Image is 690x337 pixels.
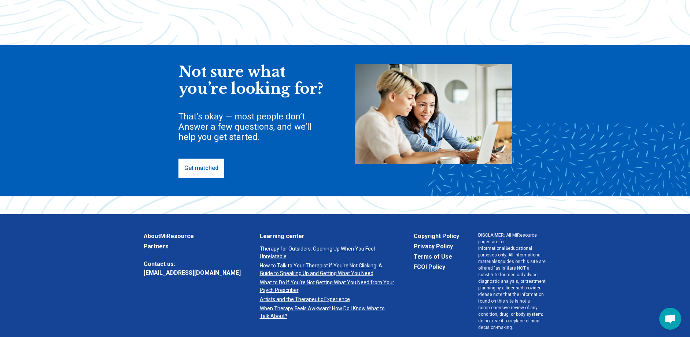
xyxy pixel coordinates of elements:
[414,263,459,271] a: FCOI Policy
[659,308,681,330] div: Open chat
[478,233,504,238] span: DISCLAIMER
[260,279,395,294] a: What to Do If You’re Not Getting What You Need from Your Psych Prescriber
[144,242,241,251] a: Partners
[260,262,395,277] a: How to Talk to Your Therapist if You’re Not Clicking: A Guide to Speaking Up and Getting What You...
[144,232,241,241] a: AboutMiResource
[260,305,395,320] a: When Therapy Feels Awkward: How Do I Know What to Talk About?
[260,245,395,260] a: Therapy for Outsiders: Opening Up When You Feel Unrelatable
[414,252,459,261] a: Terms of Use
[178,64,325,97] div: Not sure what you’re looking for?
[414,242,459,251] a: Privacy Policy
[478,232,547,331] p: : All MiResource pages are for informational & educational purposes only. All informational mater...
[414,232,459,241] a: Copyright Policy
[260,232,395,241] a: Learning center
[178,111,325,142] div: That’s okay — most people don’t. Answer a few questions, and we’ll help you get started.
[144,269,241,277] a: [EMAIL_ADDRESS][DOMAIN_NAME]
[144,260,241,269] span: Contact us:
[178,159,224,178] a: Get matched
[260,296,395,303] a: Artists and the Therapeutic Experience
